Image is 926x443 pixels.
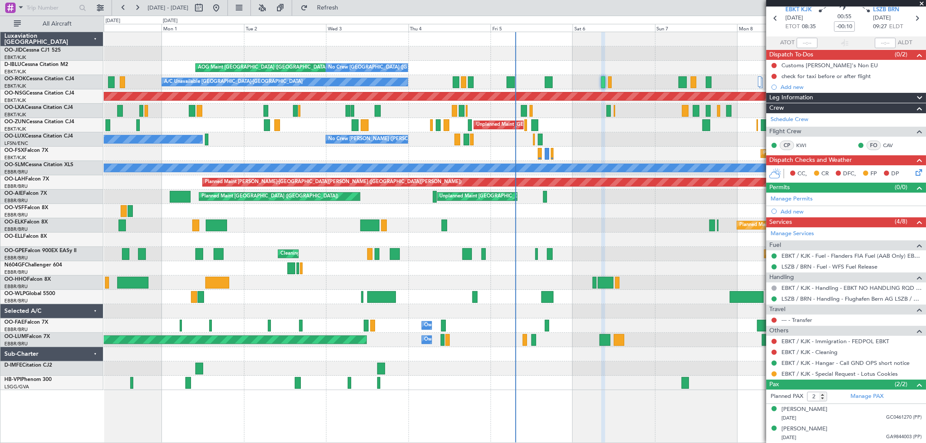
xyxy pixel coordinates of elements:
[769,240,781,250] span: Fuel
[763,147,864,160] div: Planned Maint Kortrijk-[GEOGRAPHIC_DATA]
[850,392,883,401] a: Manage PAX
[785,23,800,31] span: ETOT
[4,220,24,225] span: OO-ELK
[886,433,922,441] span: GA9844003 (PP)
[4,112,26,118] a: EBKT/KJK
[781,415,796,421] span: [DATE]
[769,103,784,113] span: Crew
[771,230,814,238] a: Manage Services
[4,377,52,382] a: HB-VPIPhenom 300
[769,217,792,227] span: Services
[837,13,851,21] span: 00:55
[4,177,25,182] span: OO-LAH
[4,97,26,104] a: EBKT/KJK
[895,217,907,226] span: (4/8)
[769,272,794,282] span: Handling
[781,370,898,377] a: EBKT / KJK - Special Request - Lotus Cookies
[781,263,877,270] a: LSZB / BRN - Fuel - WFS Fuel Release
[889,23,903,31] span: ELDT
[873,6,899,14] span: LSZB BRN
[796,141,816,149] a: KWI
[4,234,23,239] span: OO-ELL
[781,72,871,80] div: check for taxi before or after flight
[10,17,94,31] button: All Aircraft
[797,38,817,48] input: --:--
[785,6,812,14] span: EBKT KJK
[4,48,23,53] span: OO-JID
[873,14,891,23] span: [DATE]
[4,148,24,153] span: OO-FSX
[769,380,779,390] span: Pax
[4,105,25,110] span: OO-LXA
[873,23,887,31] span: 09:27
[737,24,819,32] div: Mon 8
[4,205,24,210] span: OO-VSF
[297,1,349,15] button: Refresh
[4,183,28,190] a: EBBR/BRU
[655,24,737,32] div: Sun 7
[4,283,28,290] a: EBBR/BRU
[4,154,26,161] a: EBKT/KJK
[310,5,346,11] span: Refresh
[4,277,51,282] a: OO-HHOFalcon 8X
[781,208,922,215] div: Add new
[781,316,812,324] a: --- - Transfer
[164,75,303,89] div: A/C Unavailable [GEOGRAPHIC_DATA]-[GEOGRAPHIC_DATA]
[328,133,432,146] div: No Crew [PERSON_NAME] ([PERSON_NAME])
[4,76,26,82] span: OO-ROK
[781,284,922,292] a: EBKT / KJK - Handling - EBKT NO HANDLING RQD FOR CJ
[4,69,26,75] a: EBKT/KJK
[781,295,922,302] a: LSZB / BRN - Handling - Flughafen Bern AG LSZB / BRN
[4,291,26,296] span: OO-WLP
[198,61,349,74] div: AOG Maint [GEOGRAPHIC_DATA] ([GEOGRAPHIC_DATA] National)
[781,434,796,441] span: [DATE]
[895,50,907,59] span: (0/2)
[4,191,23,196] span: OO-AIE
[205,176,461,189] div: Planned Maint [PERSON_NAME]-[GEOGRAPHIC_DATA][PERSON_NAME] ([GEOGRAPHIC_DATA][PERSON_NAME])
[769,183,790,193] span: Permits
[328,61,474,74] div: No Crew [GEOGRAPHIC_DATA] ([GEOGRAPHIC_DATA] National)
[4,54,26,61] a: EBKT/KJK
[771,195,813,203] a: Manage Permits
[4,269,28,276] a: EBBR/BRU
[4,377,21,382] span: HB-VPI
[797,170,807,178] span: CC,
[4,363,52,368] a: D-IMFECitation CJ2
[891,170,899,178] span: DP
[4,126,26,132] a: EBKT/KJK
[161,24,244,32] div: Mon 1
[326,24,408,32] div: Wed 3
[4,248,76,253] a: OO-GPEFalcon 900EX EASy II
[769,305,785,315] span: Travel
[4,320,48,325] a: OO-FAEFalcon 7X
[4,169,28,175] a: EBBR/BRU
[105,17,120,25] div: [DATE]
[573,24,655,32] div: Sat 6
[769,93,813,103] span: Leg Information
[424,319,483,332] div: Owner Melsbroek Air Base
[769,127,801,137] span: Flight Crew
[4,226,28,233] a: EBBR/BRU
[244,24,326,32] div: Tue 2
[769,50,813,60] span: Dispatch To-Dos
[476,118,619,131] div: Unplanned Maint [GEOGRAPHIC_DATA] ([GEOGRAPHIC_DATA])
[781,62,878,69] div: Customs [PERSON_NAME]'s Non EU
[4,191,47,196] a: OO-AIEFalcon 7X
[867,141,881,150] div: FO
[4,384,29,390] a: LSGG/GVA
[4,326,28,333] a: EBBR/BRU
[201,190,338,203] div: Planned Maint [GEOGRAPHIC_DATA] ([GEOGRAPHIC_DATA])
[26,1,76,14] input: Trip Number
[280,247,425,260] div: Cleaning [GEOGRAPHIC_DATA] ([GEOGRAPHIC_DATA] National)
[4,91,26,96] span: OO-NSG
[4,119,74,125] a: OO-ZUNCessna Citation CJ4
[781,425,827,433] div: [PERSON_NAME]
[895,183,907,192] span: (0/0)
[821,170,829,178] span: CR
[4,205,48,210] a: OO-VSFFalcon 8X
[4,148,48,153] a: OO-FSXFalcon 7X
[895,380,907,389] span: (2/2)
[163,17,178,25] div: [DATE]
[781,405,827,414] div: [PERSON_NAME]
[780,39,794,47] span: ATOT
